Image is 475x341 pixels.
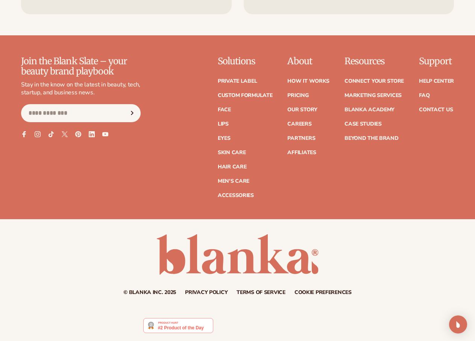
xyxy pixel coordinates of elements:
a: Partners [287,136,315,141]
a: Connect your store [344,79,404,84]
a: Privacy policy [185,290,228,295]
p: Stay in the know on the latest in beauty, tech, startup, and business news. [21,81,141,97]
a: Marketing services [344,93,402,98]
a: Beyond the brand [344,136,399,141]
a: Careers [287,121,311,127]
small: © Blanka Inc. 2025 [123,289,176,296]
a: Contact Us [419,107,453,112]
a: Case Studies [344,121,382,127]
a: How It Works [287,79,329,84]
p: About [287,56,329,66]
p: Support [419,56,454,66]
a: Terms of service [237,290,285,295]
a: Affiliates [287,150,316,155]
a: Lips [218,121,229,127]
img: Blanka - Start a beauty or cosmetic line in under 5 minutes | Product Hunt [143,318,213,333]
a: Accessories [218,193,254,198]
p: Resources [344,56,404,66]
a: FAQ [419,93,429,98]
a: Our Story [287,107,317,112]
a: Pricing [287,93,308,98]
a: Eyes [218,136,231,141]
a: Blanka Academy [344,107,395,112]
button: Subscribe [124,104,140,122]
p: Join the Blank Slate – your beauty brand playbook [21,56,141,76]
a: Cookie preferences [294,290,352,295]
a: Custom formulate [218,93,273,98]
a: Skin Care [218,150,246,155]
div: Open Intercom Messenger [449,315,467,333]
p: Solutions [218,56,273,66]
a: Private label [218,79,257,84]
a: Men's Care [218,179,249,184]
a: Help Center [419,79,454,84]
a: Hair Care [218,164,246,170]
a: Face [218,107,231,112]
iframe: Customer reviews powered by Trustpilot [219,318,332,337]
